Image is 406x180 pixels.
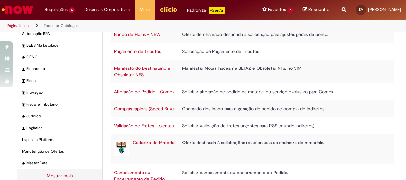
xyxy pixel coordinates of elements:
tr: Validação de Fretes Urgentes Solicitar validação de fretes urgentes para PSS (mundo indiretos) [111,117,395,134]
span: Master Data [26,160,97,166]
a: Compras rápidas (Speed Buy) [114,106,174,112]
i: expandir categoria Inovação [22,90,25,96]
div: Automação RPA [17,28,102,40]
span: Manutenção de Ofertas [22,149,97,154]
i: expandir categoria Jurídico [22,113,25,120]
div: expandir categoria BEES Marketplace BEES Marketplace [17,39,102,52]
img: click_logo_yellow_360x200.png [160,5,177,14]
span: CENG [26,54,97,60]
div: expandir categoria Fiscal Fiscal [17,75,102,87]
a: Banco de Horas - NEW [114,31,160,37]
span: BEES Marketplace [26,43,97,48]
div: Manutenção de Ofertas [17,145,102,157]
span: Financeiro [26,66,97,72]
span: Automação RPA [22,31,97,37]
td: Solicitação de Pagamento de Tributos [179,43,388,60]
ul: Trilhas de página [5,20,266,32]
a: Mostrar mais [47,173,73,179]
span: Fiscal [26,78,97,83]
tr: Cadastro de Material Cadastro de Material Oferta destinada à solicitações relacionadas ao cadastr... [111,134,395,164]
i: expandir categoria BEES Marketplace [22,43,25,49]
td: Solicitar validação de fretes urgentes para PSS (mundo indiretos) [179,117,388,134]
a: Rascunhos [303,7,332,13]
i: expandir categoria Financeiro [22,66,25,73]
span: Requisições [45,7,68,13]
span: Lupi as a Platform [22,137,97,142]
tr: Alteração de Pedido - Comex Solicitar alteração de pedido de material ou serviço exclusivo para C... [111,83,395,100]
i: expandir categoria Fiscal [22,78,25,84]
td: Solicitar alteração de pedido de material ou serviço exclusivo para Comex [179,83,388,100]
tr: Compras rápidas (Speed Buy) Chamado destinado para a geração de pedido de compra de indiretos. [111,100,395,117]
div: Lupi as a Platform [17,134,102,146]
i: expandir categoria Logistica [22,125,25,132]
tr: Pagamento de Tributos Solicitação de Pagamento de Tributos [111,43,395,60]
a: Pagamento de Tributos [114,48,161,54]
td: Oferta destinada à solicitações relacionadas ao cadastro de materiais. [179,134,388,164]
img: Cadastro de Material [114,140,129,156]
div: expandir categoria Logistica Logistica [17,122,102,134]
a: Todos os Catálogos [44,23,78,28]
span: More [140,7,150,13]
a: Página inicial [7,23,30,28]
span: EM [359,7,364,12]
span: Jurídico [26,113,97,119]
i: expandir categoria Fiscal e Tributário [22,102,25,108]
span: Despesas Corporativas [84,7,130,13]
div: expandir categoria Master Data Master Data [17,157,102,169]
td: Oferta de chamado destinada à solicitação para ajustes gerais de ponto. [179,26,388,43]
td: Manifestar Notas Fiscais na SEFAZ e Obsoletar NFs. no VIM [179,60,388,83]
span: Fiscal e Tributário [26,102,97,107]
a: Manifesto do Destinatário e Obsoletar NFS [114,65,170,78]
a: Cadastro de Material [133,140,175,145]
span: 6 [69,7,75,13]
div: expandir categoria CENG CENG [17,51,102,63]
div: expandir categoria Jurídico Jurídico [17,110,102,122]
div: Padroniza [187,7,225,14]
span: 7 [287,7,293,13]
span: Inovação [26,90,97,95]
div: expandir categoria Financeiro Financeiro [17,63,102,75]
a: Alteração de Pedido - Comex [114,89,175,95]
span: Logistica [26,125,97,131]
span: Favoritos [268,7,286,13]
div: expandir categoria Inovação Inovação [17,86,102,98]
td: Chamado destinado para a geração de pedido de compra de indiretos. [179,100,388,117]
p: +GenAi [209,7,225,14]
a: Validação de Fretes Urgentes [114,123,174,128]
i: expandir categoria CENG [22,54,25,61]
span: Rascunhos [308,7,332,13]
i: expandir categoria Master Data [22,160,25,167]
img: ServiceNow [1,3,34,16]
div: expandir categoria Fiscal e Tributário Fiscal e Tributário [17,98,102,111]
tr: Manifesto do Destinatário e Obsoletar NFS Manifestar Notas Fiscais na SEFAZ e Obsoletar NFs. no VIM [111,60,395,83]
span: [PERSON_NAME] [368,7,401,12]
tr: Banco de Horas - NEW Oferta de chamado destinada à solicitação para ajustes gerais de ponto. [111,26,395,43]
